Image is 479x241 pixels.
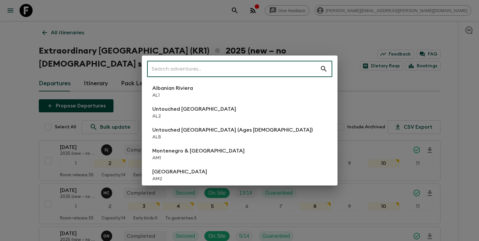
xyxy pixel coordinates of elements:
p: Untouched [GEOGRAPHIC_DATA] (Ages [DEMOGRAPHIC_DATA]) [152,126,313,134]
input: Search adventures... [147,60,320,78]
p: AM2 [152,176,207,182]
p: AL1 [152,92,193,99]
p: Albanian Riviera [152,84,193,92]
p: Untouched [GEOGRAPHIC_DATA] [152,105,236,113]
p: ALB [152,134,313,140]
p: AL2 [152,113,236,120]
p: AM1 [152,155,245,161]
p: Montenegro & [GEOGRAPHIC_DATA] [152,147,245,155]
p: [GEOGRAPHIC_DATA] [152,168,207,176]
